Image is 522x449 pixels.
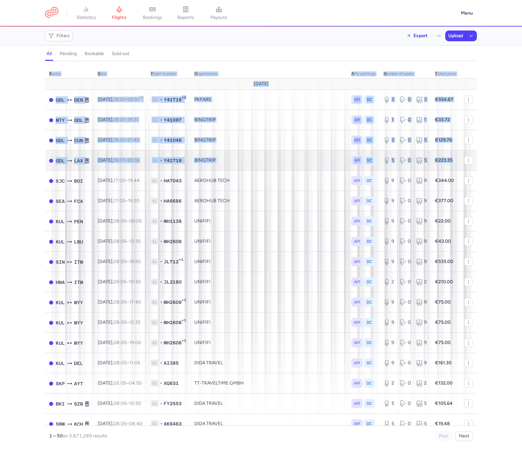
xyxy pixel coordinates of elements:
[129,279,141,285] time: 10:30
[98,238,141,244] span: [DATE],
[384,117,394,123] div: 1
[129,218,142,224] time: 09:05
[448,33,463,39] span: Upload
[354,380,360,387] span: API
[367,279,372,285] span: DC
[354,299,360,306] span: API
[129,299,141,305] time: 17:40
[164,339,182,346] span: MH2608
[435,178,454,183] strong: €344.00
[160,380,162,387] span: •
[114,380,126,386] time: 02:05
[147,69,190,79] th: Flight number
[56,279,65,286] span: HNA
[190,150,347,171] td: BINGTRIP
[160,177,162,184] span: •
[164,380,179,387] span: XQ631
[169,6,202,21] a: reports
[354,258,360,265] span: API
[74,400,83,407] span: SZB
[160,157,162,164] span: •
[164,400,182,407] span: FY2553
[98,299,141,305] span: [DATE],
[56,218,65,225] span: KUL
[98,137,139,143] span: [DATE],
[400,238,411,245] div: 0
[56,137,65,144] span: GDL
[416,360,427,366] div: 9
[182,298,186,305] span: +1
[367,299,372,306] span: DC
[367,157,372,164] span: DC
[354,96,360,103] span: API
[74,279,83,286] span: ITM
[69,6,103,21] a: statistics
[400,218,411,224] div: 0
[431,69,460,79] th: Ticket price
[435,319,451,325] strong: €75.00
[416,258,427,265] div: 9
[384,360,394,366] div: 9
[98,360,140,366] span: [DATE],
[74,96,83,104] span: DEN
[416,157,427,164] div: 5
[129,380,142,386] time: 04:50
[151,380,159,387] span: 1L
[367,380,372,387] span: DC
[151,319,159,326] span: 1L
[354,420,360,427] span: API
[160,117,162,123] span: •
[56,420,65,428] span: SBW
[74,258,83,266] span: ITM
[74,299,83,306] span: MYY
[143,15,162,21] span: bookings
[354,360,360,366] span: API
[367,400,372,407] span: DC
[114,238,141,244] span: –
[128,178,140,183] time: 19:44
[56,96,65,104] span: GDL
[164,177,182,184] span: HA7043
[416,380,427,387] div: 2
[367,339,372,346] span: DC
[114,380,142,386] span: –
[128,157,139,163] time: 20:16
[354,198,360,204] span: API
[114,137,125,143] time: 18:01
[98,340,141,345] span: [DATE],
[413,33,428,38] span: Export
[190,252,347,272] td: UNIFIFI
[151,360,159,366] span: 1L
[74,218,83,225] span: PEN
[160,339,162,346] span: •
[190,110,347,130] td: BINGTRIP
[190,171,347,191] td: AEROHUB TECH
[128,117,138,123] time: 19:31
[114,319,140,325] span: –
[103,6,136,21] a: flights
[354,339,360,346] span: API
[114,117,138,123] span: –
[400,299,411,306] div: 0
[151,400,159,407] span: 1L
[56,117,65,124] span: MTY
[151,218,159,224] span: 1L
[367,258,372,265] span: DC
[384,177,394,184] div: 9
[164,299,182,306] span: MH2608
[435,117,450,123] strong: €33.72
[74,380,83,387] span: AYT
[164,157,182,164] span: Y41718
[384,380,394,387] div: 2
[367,137,372,143] span: DC
[354,117,360,123] span: API
[400,198,411,204] div: 0
[114,157,139,163] span: –
[151,137,159,143] span: 1L
[160,360,162,366] span: •
[151,177,159,184] span: 1L
[129,401,141,406] time: 10:50
[367,238,372,245] span: DC
[128,137,139,143] time: 21:49
[160,279,162,285] span: •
